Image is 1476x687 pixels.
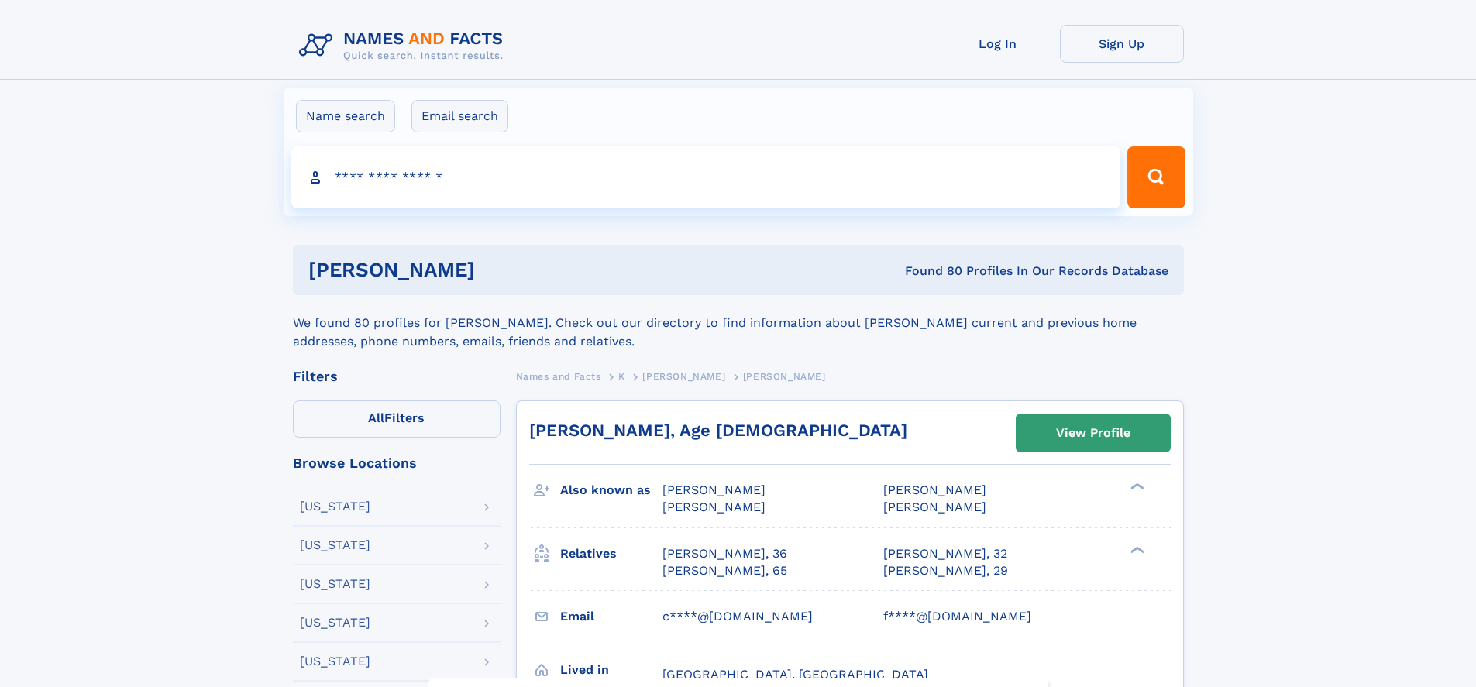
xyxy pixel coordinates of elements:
[1017,414,1170,452] a: View Profile
[291,146,1121,208] input: search input
[560,603,662,630] h3: Email
[618,366,625,386] a: K
[662,483,766,497] span: [PERSON_NAME]
[368,410,384,425] span: All
[642,366,725,386] a: [PERSON_NAME]
[293,25,516,67] img: Logo Names and Facts
[300,578,370,590] div: [US_STATE]
[662,500,766,514] span: [PERSON_NAME]
[560,541,662,567] h3: Relatives
[883,500,986,514] span: [PERSON_NAME]
[1127,544,1145,555] div: ❯
[690,263,1168,280] div: Found 80 Profiles In Our Records Database
[1127,482,1145,492] div: ❯
[662,545,787,562] a: [PERSON_NAME], 36
[618,371,625,382] span: K
[662,667,928,682] span: [GEOGRAPHIC_DATA], [GEOGRAPHIC_DATA]
[560,657,662,683] h3: Lived in
[300,539,370,551] div: [US_STATE]
[560,477,662,503] h3: Also known as
[300,617,370,629] div: [US_STATE]
[529,421,907,440] a: [PERSON_NAME], Age [DEMOGRAPHIC_DATA]
[293,295,1184,351] div: We found 80 profiles for [PERSON_NAME]. Check out our directory to find information about [PERSON...
[883,545,1007,562] a: [PERSON_NAME], 32
[743,371,826,382] span: [PERSON_NAME]
[883,562,1008,579] a: [PERSON_NAME], 29
[411,100,508,132] label: Email search
[642,371,725,382] span: [PERSON_NAME]
[662,562,787,579] a: [PERSON_NAME], 65
[296,100,395,132] label: Name search
[308,260,690,280] h1: [PERSON_NAME]
[936,25,1060,63] a: Log In
[300,500,370,513] div: [US_STATE]
[1060,25,1184,63] a: Sign Up
[883,483,986,497] span: [PERSON_NAME]
[293,456,501,470] div: Browse Locations
[300,655,370,668] div: [US_STATE]
[1127,146,1185,208] button: Search Button
[516,366,601,386] a: Names and Facts
[1056,415,1130,451] div: View Profile
[293,400,501,438] label: Filters
[293,369,501,383] div: Filters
